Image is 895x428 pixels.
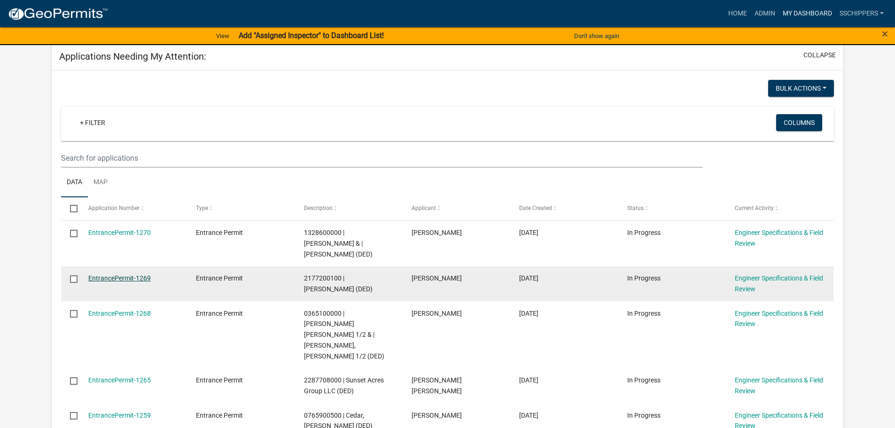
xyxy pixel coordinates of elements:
span: Entrance Permit [196,310,243,317]
a: Admin [751,5,779,23]
a: EntrancePermit-1269 [88,274,151,282]
button: Columns [776,114,822,131]
span: Jesse Brian Peterson [412,376,462,395]
datatable-header-cell: Type [187,197,295,220]
span: In Progress [627,376,661,384]
span: 06/02/2025 [519,412,538,419]
a: View [212,28,233,44]
span: Entrance Permit [196,229,243,236]
span: Date Created [519,205,552,211]
a: + Filter [72,114,113,131]
span: 0365100000 | Rehard, Leonard Vernon Jr 1/2 & | Rehard, Paul Vinson 1/2 (DED) [304,310,384,360]
a: Engineer Specifications & Field Review [735,310,823,328]
span: In Progress [627,229,661,236]
a: Engineer Specifications & Field Review [735,229,823,247]
a: EntrancePermit-1270 [88,229,151,236]
span: In Progress [627,412,661,419]
span: 08/13/2025 [519,274,538,282]
datatable-header-cell: Application Number [79,197,187,220]
datatable-header-cell: Description [295,197,402,220]
span: × [882,27,888,40]
datatable-header-cell: Date Created [510,197,618,220]
datatable-header-cell: Select [61,197,79,220]
span: Status [627,205,644,211]
span: Type [196,205,208,211]
input: Search for applications [61,148,702,168]
span: Current Activity [735,205,774,211]
span: Applicant [412,205,436,211]
button: collapse [803,50,836,60]
strong: Add "Assigned Inspector" to Dashboard List! [239,31,384,40]
a: EntrancePermit-1265 [88,376,151,384]
a: Map [88,168,113,198]
span: 07/16/2025 [519,376,538,384]
span: Description [304,205,333,211]
span: Nicholas L Cedar [412,412,462,419]
span: 08/13/2025 [519,229,538,236]
span: Karie Ellwanger [412,310,462,317]
a: Engineer Specifications & Field Review [735,274,823,293]
a: Engineer Specifications & Field Review [735,376,823,395]
span: 1328600000 | Van Vliet, Marty & | Van Vliet, Teresa (DED) [304,229,373,258]
datatable-header-cell: Applicant [403,197,510,220]
datatable-header-cell: Status [618,197,726,220]
button: Don't show again [570,28,623,44]
a: EntrancePermit-1259 [88,412,151,419]
span: 08/11/2025 [519,310,538,317]
span: Entrance Permit [196,274,243,282]
a: sschippers [836,5,887,23]
span: Kevin Sperfslage [412,274,462,282]
span: In Progress [627,274,661,282]
a: My Dashboard [779,5,836,23]
span: Marty Van Vliet [412,229,462,236]
button: Close [882,28,888,39]
a: Data [61,168,88,198]
a: Home [724,5,751,23]
datatable-header-cell: Current Activity [726,197,833,220]
span: 2287708000 | Sunset Acres Group LLC (DED) [304,376,384,395]
span: 2177200100 | Terpstra, Peggy Elizabeth (DED) [304,274,373,293]
span: In Progress [627,310,661,317]
button: Bulk Actions [768,80,834,97]
span: Entrance Permit [196,376,243,384]
a: EntrancePermit-1268 [88,310,151,317]
h5: Applications Needing My Attention: [59,51,206,62]
span: Application Number [88,205,140,211]
span: Entrance Permit [196,412,243,419]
